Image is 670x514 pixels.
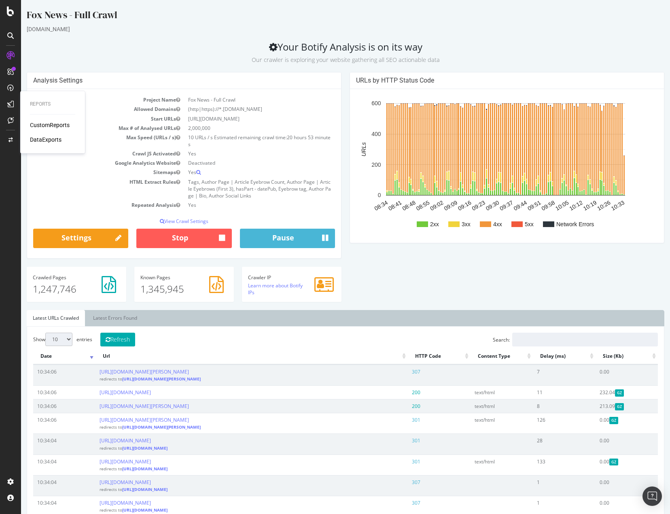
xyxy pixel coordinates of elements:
[449,385,512,399] td: text/html
[512,385,574,399] td: 11
[78,416,168,423] a: [URL][DOMAIN_NAME][PERSON_NAME]
[391,416,399,423] span: 301
[491,333,637,346] input: Search:
[477,199,493,212] text: 09:37
[101,466,146,472] a: [URL][DOMAIN_NAME]
[519,199,535,212] text: 09:58
[408,199,424,212] text: 09:02
[101,486,146,492] a: [URL][DOMAIN_NAME]
[12,385,74,399] td: 10:34:06
[335,95,634,237] svg: A chart.
[472,221,481,227] text: 4xx
[6,8,643,25] div: Fox News - Full Crawl
[512,365,574,385] td: 7
[163,95,314,104] td: Fox News - Full Crawl
[366,199,382,212] text: 08:41
[391,389,399,396] span: 200
[12,123,163,133] td: Max # of Analysed URLs
[512,455,574,475] td: 133
[12,104,163,114] td: Allowed Domains
[78,466,146,472] small: redirects to
[78,389,130,396] a: [URL][DOMAIN_NAME]
[6,25,643,33] div: [DOMAIN_NAME]
[30,121,70,129] a: CustomReports
[163,200,314,210] td: Yes
[78,368,168,375] a: [URL][DOMAIN_NAME][PERSON_NAME]
[66,310,122,326] a: Latest Errors Found
[101,376,180,382] a: [URL][DOMAIN_NAME][PERSON_NAME]
[12,282,99,296] p: 1,247,746
[163,177,314,200] td: Tags, Author Page | Article Eyebrow Count, Author Page | Article Eyebrows (First 3), hasPart - da...
[231,56,419,64] small: Our crawler is exploring your website gathering all SEO actionable data
[12,365,74,385] td: 10:34:06
[589,199,605,212] text: 10:33
[119,282,207,296] p: 1,345,945
[533,199,549,212] text: 10:05
[575,365,637,385] td: 0.00
[547,199,563,212] text: 10:12
[409,221,418,227] text: 2xx
[575,199,591,212] text: 10:26
[12,76,314,85] h4: Analysis Settings
[12,200,163,210] td: Repeated Analysis
[335,76,637,85] h4: URLs by HTTP Status Code
[6,41,643,64] h2: Your Botify Analysis is on its way
[436,199,452,212] text: 09:16
[512,433,574,454] td: 28
[12,149,163,158] td: Crawl JS Activated
[512,399,574,413] td: 8
[78,445,146,451] small: redirects to
[101,507,146,513] a: [URL][DOMAIN_NAME]
[78,507,146,513] small: redirects to
[163,133,314,149] td: 10 URLs / s Estimated remaining crawl time:
[78,499,130,506] a: [URL][DOMAIN_NAME]
[12,433,74,454] td: 10:34:04
[78,376,180,382] small: redirects to
[101,424,180,430] a: [URL][DOMAIN_NAME][PERSON_NAME]
[163,123,314,133] td: 2,000,000
[449,348,512,364] th: Content Type: activate to sort column ascending
[575,455,637,475] td: 0.00
[12,95,163,104] td: Project Name
[30,101,75,108] div: Reports
[594,403,603,410] span: Gzipped Content
[30,136,61,144] a: DataExports
[642,486,662,506] div: Open Intercom Messenger
[79,333,114,346] button: Refresh
[101,445,146,451] a: [URL][DOMAIN_NAME]
[227,282,282,296] a: Learn more about Botify IPs
[163,158,314,168] td: Deactivated
[219,229,314,248] button: Pause
[505,199,521,212] text: 09:51
[78,424,180,430] small: redirects to
[163,114,314,123] td: [URL][DOMAIN_NAME]
[350,131,360,137] text: 400
[575,433,637,454] td: 0.00
[535,221,573,227] text: Network Errors
[339,142,346,157] text: URLs
[588,417,598,424] span: Gzipped Content
[512,348,574,364] th: Delay (ms): activate to sort column ascending
[352,199,368,212] text: 08:34
[394,199,410,212] text: 08:55
[12,455,74,475] td: 10:34:04
[12,399,74,413] td: 10:34:06
[441,221,449,227] text: 3xx
[119,275,207,280] h4: Pages Known
[163,104,314,114] td: (http|https)://*.[DOMAIN_NAME]
[588,459,598,465] span: Gzipped Content
[227,275,314,280] h4: Crawler IP
[575,413,637,433] td: 0.00
[12,218,314,225] p: View Crawl Settings
[391,437,399,444] span: 301
[12,177,163,200] td: HTML Extract Rules
[12,229,107,248] a: Settings
[449,413,512,433] td: text/html
[561,199,577,212] text: 10:19
[391,368,399,375] span: 307
[422,199,438,212] text: 09:09
[12,348,74,364] th: Date: activate to sort column ascending
[78,458,130,465] a: [URL][DOMAIN_NAME]
[449,199,465,212] text: 09:23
